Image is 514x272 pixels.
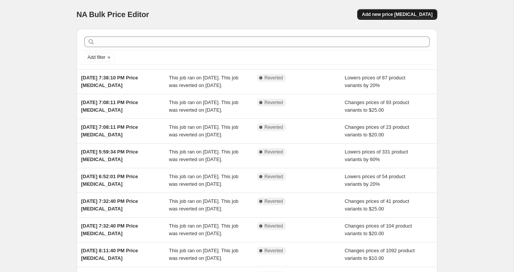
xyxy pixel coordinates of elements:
span: Changes prices of 93 product variants to $25.00 [345,100,409,113]
span: Reverted [265,198,283,204]
span: Reverted [265,174,283,180]
span: [DATE] 7:38:10 PM Price [MEDICAL_DATA] [81,75,138,88]
span: Changes prices of 104 product variants to $20.00 [345,223,412,236]
span: Reverted [265,124,283,130]
button: Add new price [MEDICAL_DATA] [357,9,437,20]
span: This job ran on [DATE]. This job was reverted on [DATE]. [169,248,238,261]
span: This job ran on [DATE]. This job was reverted on [DATE]. [169,223,238,236]
span: Changes prices of 23 product variants to $20.00 [345,124,409,138]
span: This job ran on [DATE]. This job was reverted on [DATE]. [169,149,238,162]
span: Lowers prices of 331 product variants by 60% [345,149,408,162]
span: [DATE] 7:32:40 PM Price [MEDICAL_DATA] [81,223,138,236]
span: [DATE] 7:32:40 PM Price [MEDICAL_DATA] [81,198,138,212]
span: Changes prices of 41 product variants to $25.00 [345,198,409,212]
span: NA Bulk Price Editor [77,10,149,19]
span: Reverted [265,100,283,106]
span: Reverted [265,149,283,155]
span: Add filter [88,54,106,60]
span: Add new price [MEDICAL_DATA] [362,11,432,17]
span: [DATE] 8:11:40 PM Price [MEDICAL_DATA] [81,248,138,261]
span: [DATE] 6:52:01 PM Price [MEDICAL_DATA] [81,174,138,187]
span: [DATE] 7:08:11 PM Price [MEDICAL_DATA] [81,124,138,138]
span: Changes prices of 1092 product variants to $10.00 [345,248,415,261]
span: Reverted [265,223,283,229]
span: [DATE] 5:59:34 PM Price [MEDICAL_DATA] [81,149,138,162]
span: This job ran on [DATE]. This job was reverted on [DATE]. [169,198,238,212]
button: Add filter [84,53,115,62]
span: Lowers prices of 87 product variants by 20% [345,75,405,88]
span: [DATE] 7:08:11 PM Price [MEDICAL_DATA] [81,100,138,113]
span: This job ran on [DATE]. This job was reverted on [DATE]. [169,100,238,113]
span: This job ran on [DATE]. This job was reverted on [DATE]. [169,124,238,138]
span: This job ran on [DATE]. This job was reverted on [DATE]. [169,75,238,88]
span: Lowers prices of 54 product variants by 20% [345,174,405,187]
span: Reverted [265,75,283,81]
span: Reverted [265,248,283,254]
span: This job ran on [DATE]. This job was reverted on [DATE]. [169,174,238,187]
